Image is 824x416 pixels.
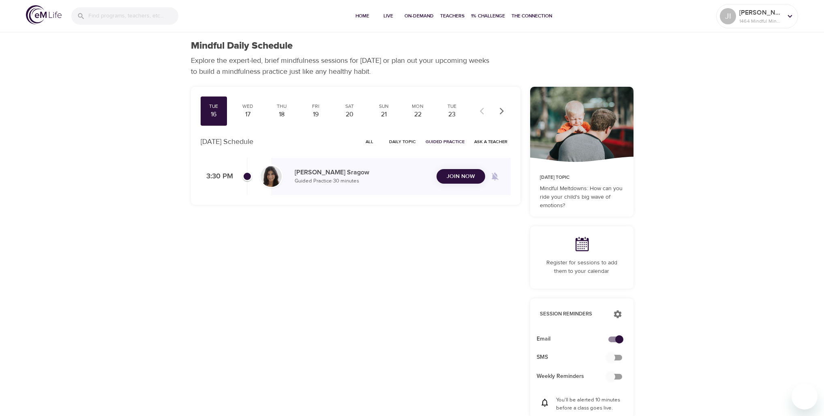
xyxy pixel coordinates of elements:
[88,7,178,25] input: Find programs, teachers, etc...
[360,138,379,146] span: All
[537,372,614,381] span: Weekly Reminders
[540,174,624,181] p: [DATE] Topic
[26,5,62,24] img: logo
[238,110,258,119] div: 17
[405,12,434,20] span: On-Demand
[201,171,233,182] p: 3:30 PM
[374,103,394,110] div: Sun
[442,110,462,119] div: 23
[474,138,507,146] span: Ask a Teacher
[556,396,624,412] p: You'll be alerted 10 minutes before a class goes live.
[353,12,372,20] span: Home
[540,184,624,210] p: Mindful Meltdowns: How can you ride your child's big wave of emotions?
[204,110,224,119] div: 16
[201,136,253,147] p: [DATE] Schedule
[422,135,468,148] button: Guided Practice
[379,12,398,20] span: Live
[357,135,383,148] button: All
[739,8,782,17] p: [PERSON_NAME]
[440,12,464,20] span: Teachers
[306,110,326,119] div: 19
[340,110,360,119] div: 20
[540,310,605,318] p: Session Reminders
[471,135,511,148] button: Ask a Teacher
[261,166,282,187] img: Lara_Sragow-min.jpg
[426,138,464,146] span: Guided Practice
[191,55,495,77] p: Explore the expert-led, brief mindfulness sessions for [DATE] or plan out your upcoming weeks to ...
[272,103,292,110] div: Thu
[386,135,419,148] button: Daily Topic
[374,110,394,119] div: 21
[272,110,292,119] div: 18
[537,353,614,362] span: SMS
[471,12,505,20] span: 1% Challenge
[408,103,428,110] div: Mon
[389,138,416,146] span: Daily Topic
[540,259,624,276] p: Register for sessions to add them to your calendar
[485,167,505,186] span: Remind me when a class goes live every Tuesday at 3:30 PM
[437,169,485,184] button: Join Now
[295,177,430,185] p: Guided Practice · 30 minutes
[191,40,293,52] h1: Mindful Daily Schedule
[512,12,552,20] span: The Connection
[537,335,614,343] span: Email
[306,103,326,110] div: Fri
[720,8,736,24] div: JI
[204,103,224,110] div: Tue
[739,17,782,25] p: 1464 Mindful Minutes
[792,384,818,410] iframe: Button to launch messaging window
[447,172,475,182] span: Join Now
[340,103,360,110] div: Sat
[408,110,428,119] div: 22
[295,167,430,177] p: [PERSON_NAME] Sragow
[442,103,462,110] div: Tue
[238,103,258,110] div: Wed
